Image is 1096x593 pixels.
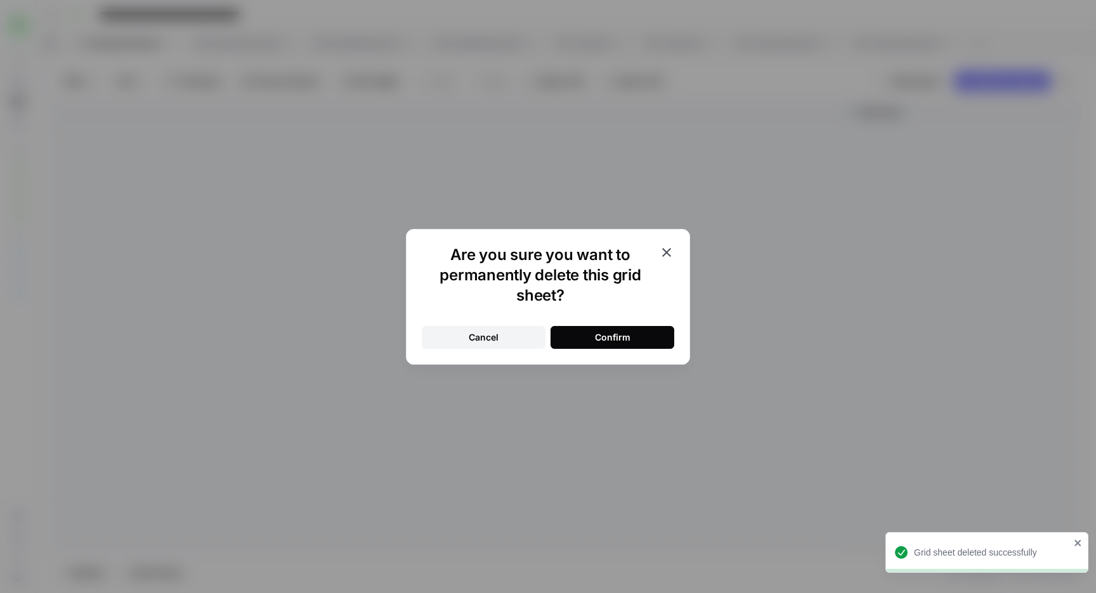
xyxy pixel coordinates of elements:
div: Cancel [469,331,499,344]
div: Confirm [595,331,630,344]
div: Grid sheet deleted successfully [914,546,1070,559]
h1: Are you sure you want to permanently delete this grid sheet? [422,245,659,306]
button: close [1074,538,1083,548]
button: Confirm [551,326,674,349]
button: Cancel [422,326,545,349]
